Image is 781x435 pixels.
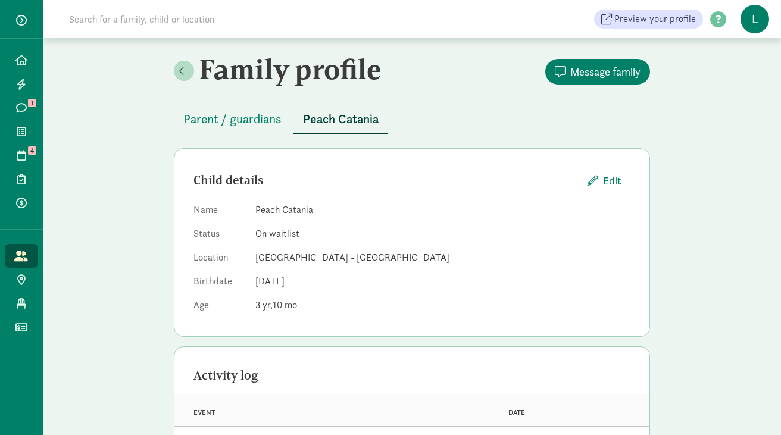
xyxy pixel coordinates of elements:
[594,10,703,29] a: Preview your profile
[273,299,297,311] span: 10
[174,105,291,133] button: Parent / guardians
[174,52,410,86] h2: Family profile
[570,64,641,80] span: Message family
[5,143,38,167] a: 4
[721,378,781,435] iframe: Chat Widget
[545,59,650,85] button: Message family
[193,251,246,270] dt: Location
[578,168,630,193] button: Edit
[62,7,396,31] input: Search for a family, child or location
[183,109,282,129] span: Parent / guardians
[28,99,36,107] span: 1
[255,299,273,311] span: 3
[174,112,291,126] a: Parent / guardians
[255,251,630,265] dd: [GEOGRAPHIC_DATA] - [GEOGRAPHIC_DATA]
[293,112,388,126] a: Peach Catania
[603,173,621,189] span: Edit
[614,12,696,26] span: Preview your profile
[303,109,379,129] span: Peach Catania
[193,408,215,417] span: Event
[255,227,630,241] dd: On waitlist
[293,105,388,134] button: Peach Catania
[193,298,246,317] dt: Age
[193,171,578,190] div: Child details
[28,146,36,155] span: 4
[193,203,246,222] dt: Name
[193,227,246,246] dt: Status
[255,203,630,217] dd: Peach Catania
[193,366,630,385] div: Activity log
[508,408,525,417] span: Date
[741,5,769,33] span: L
[193,274,246,293] dt: Birthdate
[255,275,285,287] span: [DATE]
[5,96,38,120] a: 1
